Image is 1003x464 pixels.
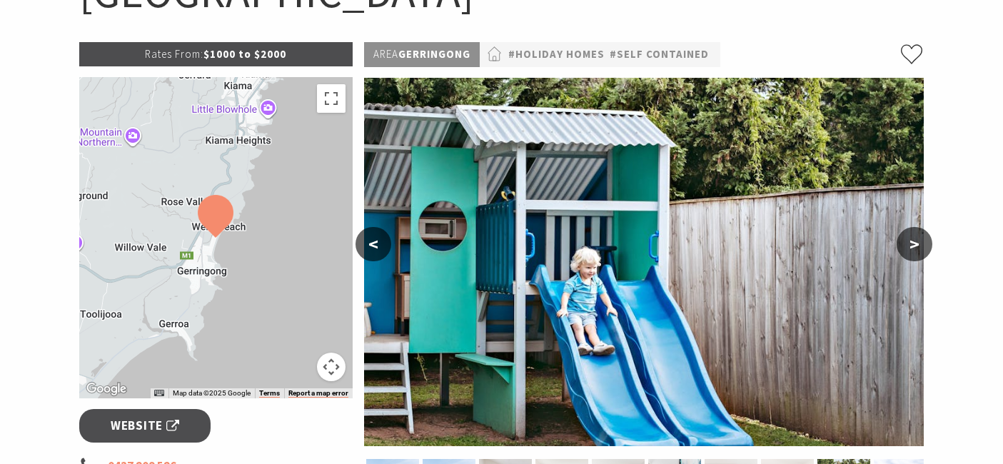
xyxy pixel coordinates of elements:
[508,46,605,64] a: #Holiday Homes
[373,47,398,61] span: Area
[356,227,391,261] button: <
[317,84,346,113] button: Toggle fullscreen view
[154,388,164,398] button: Keyboard shortcuts
[317,353,346,381] button: Map camera controls
[364,78,924,446] img: Cubby House
[111,416,179,435] span: Website
[364,42,480,67] p: Gerringong
[173,389,251,397] span: Map data ©2025 Google
[610,46,709,64] a: #Self Contained
[145,47,203,61] span: Rates From:
[288,389,348,398] a: Report a map error
[897,227,932,261] button: >
[83,380,130,398] a: Open this area in Google Maps (opens a new window)
[83,380,130,398] img: Google
[79,42,353,66] p: $1000 to $2000
[259,389,280,398] a: Terms
[79,409,211,443] a: Website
